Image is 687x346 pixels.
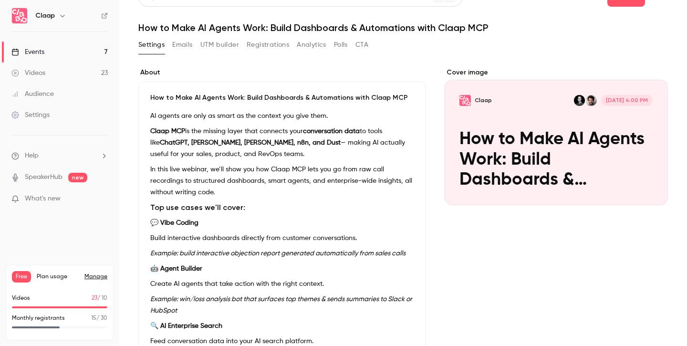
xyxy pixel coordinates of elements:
p: Create AI agents that take action with the right context. [150,278,414,290]
p: Build interactive dashboards directly from customer conversations. [150,232,414,244]
button: Polls [334,37,348,52]
label: About [138,68,426,77]
p: Videos [12,294,30,303]
p: In this live webinar, we’ll show you how Claap MCP lets you go from raw call recordings to struct... [150,164,414,198]
button: CTA [355,37,368,52]
p: / 30 [91,314,107,323]
button: Emails [172,37,192,52]
p: AI agents are only as smart as the context you give them. [150,110,414,122]
em: Example: build interactive objection report generated automatically from sales calls [150,250,406,257]
span: 23 [92,295,97,301]
span: Plan usage [37,273,79,281]
button: UTM builder [200,37,239,52]
img: Claap [12,8,27,23]
div: Settings [11,110,50,120]
h6: Claap [35,11,55,21]
span: Help [25,151,39,161]
strong: 🔍 AI Enterprise Search [150,323,222,329]
p: / 10 [92,294,107,303]
label: Cover image [445,68,668,77]
em: Example: win/loss analysis bot that surfaces top themes & sends summaries to Slack or HubSpot [150,296,412,314]
span: new [68,173,87,182]
div: Videos [11,68,45,78]
span: Free [12,271,31,283]
strong: ChatGPT, [PERSON_NAME], [PERSON_NAME], n8n, and Dust [160,139,341,146]
p: Monthly registrants [12,314,65,323]
span: 15 [91,315,96,321]
button: Registrations [247,37,289,52]
strong: 💬 Vibe Coding [150,220,198,226]
strong: Claap MCP [150,128,185,135]
li: help-dropdown-opener [11,151,108,161]
p: is the missing layer that connects your to tools like — making AI actually useful for your sales,... [150,126,414,160]
button: Settings [138,37,165,52]
div: Events [11,47,44,57]
p: How to Make AI Agents Work: Build Dashboards & Automations with Claap MCP [150,93,414,103]
div: Audience [11,89,54,99]
iframe: Noticeable Trigger [96,195,108,203]
strong: 🤖 Agent Builder [150,265,202,272]
strong: Top use cases we'll cover: [150,203,245,212]
h1: How to Make AI Agents Work: Build Dashboards & Automations with Claap MCP [138,22,668,33]
a: Manage [84,273,107,281]
button: Analytics [297,37,326,52]
section: Cover image [445,68,668,205]
span: What's new [25,194,61,204]
a: SpeakerHub [25,172,62,182]
strong: conversation data [303,128,360,135]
